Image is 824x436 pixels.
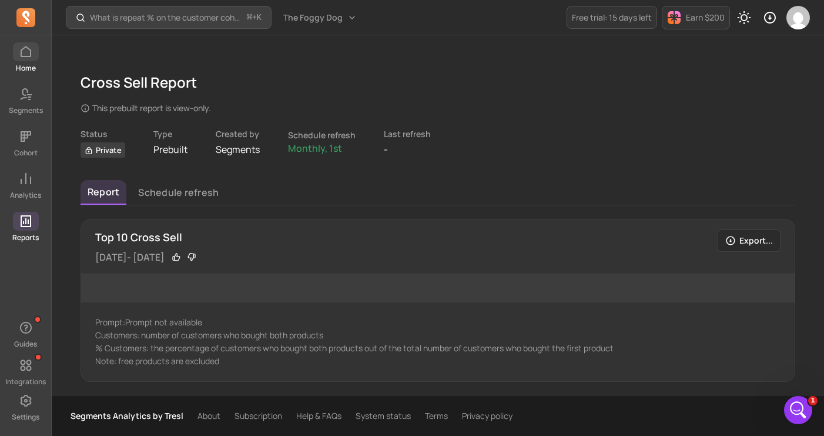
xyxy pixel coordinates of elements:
div: How many customers are at risk of churning? [17,261,218,295]
p: Free trial: 15 days left [572,12,652,24]
p: Type [153,128,187,140]
div: Which customers are most likely to buy again soon? [17,295,218,330]
div: How many customers are at risk of churning? [24,266,197,291]
button: Schedule refresh [131,180,226,205]
p: Hi [PERSON_NAME] [24,84,212,104]
div: How do I retain first-time buyers? [24,244,197,257]
img: Profile image for morris [148,19,172,42]
p: This prebuilt report is view-only. [81,102,795,114]
p: Home [16,64,36,73]
button: The Foggy Dog [276,7,364,28]
p: Segments [216,142,260,157]
span: Messages [98,357,138,365]
p: Top 10 Cross Sell [95,229,713,245]
a: System status [356,410,411,422]
img: Profile image for John [170,19,194,42]
span: + [247,11,262,24]
p: Schedule refresh [288,129,356,141]
span: Home [26,357,52,365]
p: % Customers: the percentage of customers who bought both products out of the total number of cust... [95,342,781,354]
span: 1 [808,396,818,405]
p: Analytics [10,191,41,200]
p: Note: free products are excluded [95,355,781,367]
a: Terms [425,410,448,422]
button: Earn $200 [662,6,730,29]
h1: Cross Sell Report [81,72,795,93]
span: The Foggy Dog [283,12,343,24]
p: - [384,142,431,157]
p: Status [81,128,125,140]
div: Recent messageProfile image for JohnHi [PERSON_NAME], You can view the cross-sell report from her... [12,138,223,200]
a: Free trial: 15 days left [567,6,657,29]
p: How can we help? [24,104,212,124]
kbd: K [257,13,262,22]
iframe: To enrich screen reader interactions, please activate Accessibility in Grammarly extension settings [784,396,812,424]
button: Export... [718,229,781,252]
img: Profile image for John [24,166,48,189]
p: Customers: number of customers who bought both products [95,330,781,341]
button: Search for help [17,211,218,235]
p: Prompt: Prompt not available [95,317,781,328]
kbd: ⌘ [246,11,253,25]
p: Settings [12,412,39,422]
div: Profile image for JohnHi [PERSON_NAME], You can view the cross-sell report from here: [URL][DOMAI... [12,156,223,199]
span: Hi [PERSON_NAME], You can view the cross-sell report from here: [URL][DOMAIN_NAME] Thanks [52,167,447,176]
div: Which customers are most likely to buy again soon? [24,300,197,325]
p: Segments [9,106,43,115]
p: Last refresh [384,128,431,140]
button: Guides [13,316,39,351]
p: What is repeat % on the customer cohort page? How is it defined? [90,12,242,24]
p: Reports [12,233,39,242]
a: About [197,410,220,422]
button: Report [81,180,126,205]
img: avatar [786,6,810,29]
span: Search for help [24,217,95,229]
a: Subscription [235,410,282,422]
button: Messages [78,328,156,375]
div: How do I retain first-time buyers? [17,239,218,261]
span: Monthly, 1st [288,142,342,155]
div: [PERSON_NAME] [52,178,120,190]
button: Help [157,328,235,375]
p: Cohort [14,148,38,158]
p: Integrations [5,377,46,387]
p: Segments Analytics by Tresl [71,410,183,422]
a: Privacy policy [462,410,513,422]
p: Guides [14,340,37,349]
span: Help [186,357,205,365]
img: logo [24,22,42,41]
p: [DATE] - [DATE] [95,250,165,264]
p: Created by [216,128,260,140]
div: Recent message [24,148,211,161]
div: Close [202,19,223,40]
p: Earn $200 [686,12,725,24]
p: Prebuilt [153,142,187,157]
span: Private [81,142,125,158]
button: What is repeat % on the customer cohort page? How is it defined?⌘+K [66,6,272,29]
div: • 10h ago [123,178,161,190]
a: Help & FAQs [296,410,341,422]
button: Toggle dark mode [732,6,756,29]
